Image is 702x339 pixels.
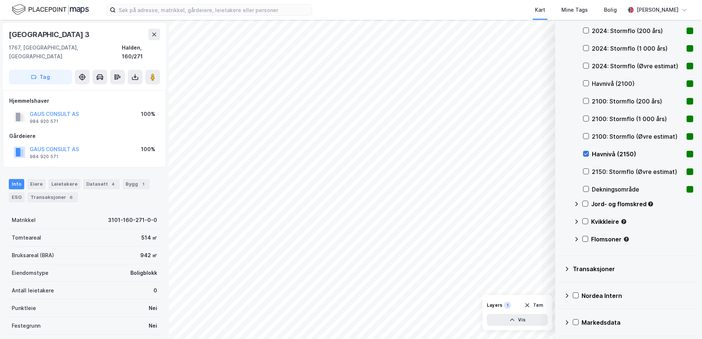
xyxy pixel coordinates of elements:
[591,235,693,244] div: Flomsoner
[48,179,80,189] div: Leietakere
[9,179,24,189] div: Info
[535,6,545,14] div: Kart
[9,192,25,203] div: ESG
[665,304,702,339] iframe: Chat Widget
[504,302,511,309] div: 1
[592,26,684,35] div: 2024: Stormflo (200 års)
[592,114,684,123] div: 2100: Stormflo (1 000 års)
[83,179,120,189] div: Datasett
[153,286,157,295] div: 0
[130,269,157,277] div: Boligblokk
[9,70,72,84] button: Tag
[123,179,150,189] div: Bygg
[28,192,78,203] div: Transaksjoner
[623,236,630,243] div: Tooltip anchor
[487,314,548,326] button: Vis
[122,43,160,61] div: Halden, 160/271
[12,216,36,225] div: Matrikkel
[591,217,693,226] div: Kvikkleire
[620,218,627,225] div: Tooltip anchor
[592,132,684,141] div: 2100: Stormflo (Øvre estimat)
[108,216,157,225] div: 3101-160-271-0-0
[12,233,41,242] div: Tomteareal
[637,6,679,14] div: [PERSON_NAME]
[149,304,157,313] div: Nei
[30,119,58,124] div: 984 920 571
[592,185,684,194] div: Dekningsområde
[9,29,91,40] div: [GEOGRAPHIC_DATA] 3
[520,299,548,311] button: Tøm
[9,96,160,105] div: Hjemmelshaver
[140,181,147,188] div: 1
[561,6,588,14] div: Mine Tags
[140,251,157,260] div: 942 ㎡
[604,6,617,14] div: Bolig
[647,201,654,207] div: Tooltip anchor
[12,321,40,330] div: Festegrunn
[12,3,89,16] img: logo.f888ab2527a4732fd821a326f86c7f29.svg
[12,269,48,277] div: Eiendomstype
[487,302,502,308] div: Layers
[573,265,693,273] div: Transaksjoner
[582,291,693,300] div: Nordea Intern
[582,318,693,327] div: Markedsdata
[109,181,117,188] div: 4
[141,110,155,119] div: 100%
[141,145,155,154] div: 100%
[27,179,46,189] div: Eiere
[30,154,58,160] div: 984 920 571
[592,62,684,70] div: 2024: Stormflo (Øvre estimat)
[592,79,684,88] div: Havnivå (2100)
[68,194,75,201] div: 6
[12,286,54,295] div: Antall leietakere
[592,167,684,176] div: 2150: Stormflo (Øvre estimat)
[591,200,693,208] div: Jord- og flomskred
[12,304,36,313] div: Punktleie
[9,132,160,141] div: Gårdeiere
[9,43,122,61] div: 1767, [GEOGRAPHIC_DATA], [GEOGRAPHIC_DATA]
[592,97,684,106] div: 2100: Stormflo (200 års)
[592,44,684,53] div: 2024: Stormflo (1 000 års)
[141,233,157,242] div: 514 ㎡
[12,251,54,260] div: Bruksareal (BRA)
[592,150,684,158] div: Havnivå (2150)
[149,321,157,330] div: Nei
[116,4,312,15] input: Søk på adresse, matrikkel, gårdeiere, leietakere eller personer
